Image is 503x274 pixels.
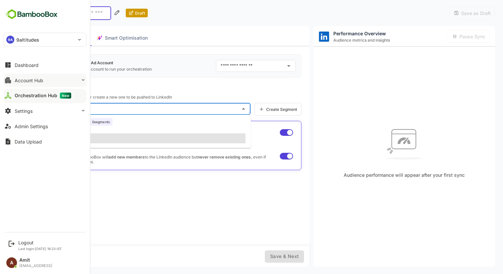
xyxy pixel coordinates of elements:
div: Admin Settings [15,124,48,129]
span: Performance Overview [310,31,367,36]
span: Save as Draft [436,10,467,16]
button: Orchestration HubNew [3,89,86,102]
button: Dashboard [3,58,86,72]
strong: never remove existing ones [174,154,228,159]
button: back [8,8,18,18]
p: Choose LinkedIn Ad Account [35,60,128,65]
div: Dashboard [15,62,39,68]
div: Amit [19,257,52,263]
div: Fill the title in order to activate [426,7,472,20]
strong: add new members [85,154,121,159]
span: Audience metrics and insights [310,38,367,43]
div: 9A9altitudes [4,33,86,46]
span: Draft [110,11,122,16]
span: Create Segment [241,107,274,112]
span: 0 segments [69,119,86,124]
div: Account Hub [15,78,43,83]
img: BambooboxFullLogoMark.5f36c76dfaba33ec1ec1367b70bb1252.svg [3,8,60,21]
button: Settings [3,104,86,118]
button: Open [261,61,270,71]
div: Settings [15,108,33,114]
p: Pick an existing Segment or create a new one to be pushed to LinkedIn [16,95,278,100]
a: Create Segment [231,103,278,116]
p: Pick a LinkedIn Account to run your orchestration [35,67,128,72]
p: Choose your Segment [16,87,278,93]
p: When enabled, BambooBox will to the LinkedIn audience but , even if they leave the segment. [26,154,250,164]
div: Fill the title and select segment in order to activate [242,250,281,263]
span: Audience performance will appear after your first sync [320,172,441,178]
div: Activate sync in order to activate [424,30,466,43]
p: Last login: [DATE] 18:23 IST [18,247,62,251]
p: Limit Reductions [26,148,250,153]
button: Close [216,104,225,114]
span: Pause Sync [434,34,462,39]
span: Segment Configuration [12,34,66,42]
div: Logout [18,240,62,245]
div: Data Upload [15,139,42,144]
div: 9A [6,36,14,44]
p: Available Segments [21,119,62,125]
button: Data Upload [3,135,86,148]
div: Orchestration Hub [15,93,71,99]
div: [EMAIL_ADDRESS] [19,264,52,268]
div: You [41,250,68,263]
span: New [60,93,71,99]
div: A [6,257,17,268]
div: A [43,252,52,261]
button: Admin Settings [3,120,86,133]
div: Created by - [13,254,37,258]
button: Account Hub [3,74,86,87]
p: 9altitudes [16,36,39,43]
